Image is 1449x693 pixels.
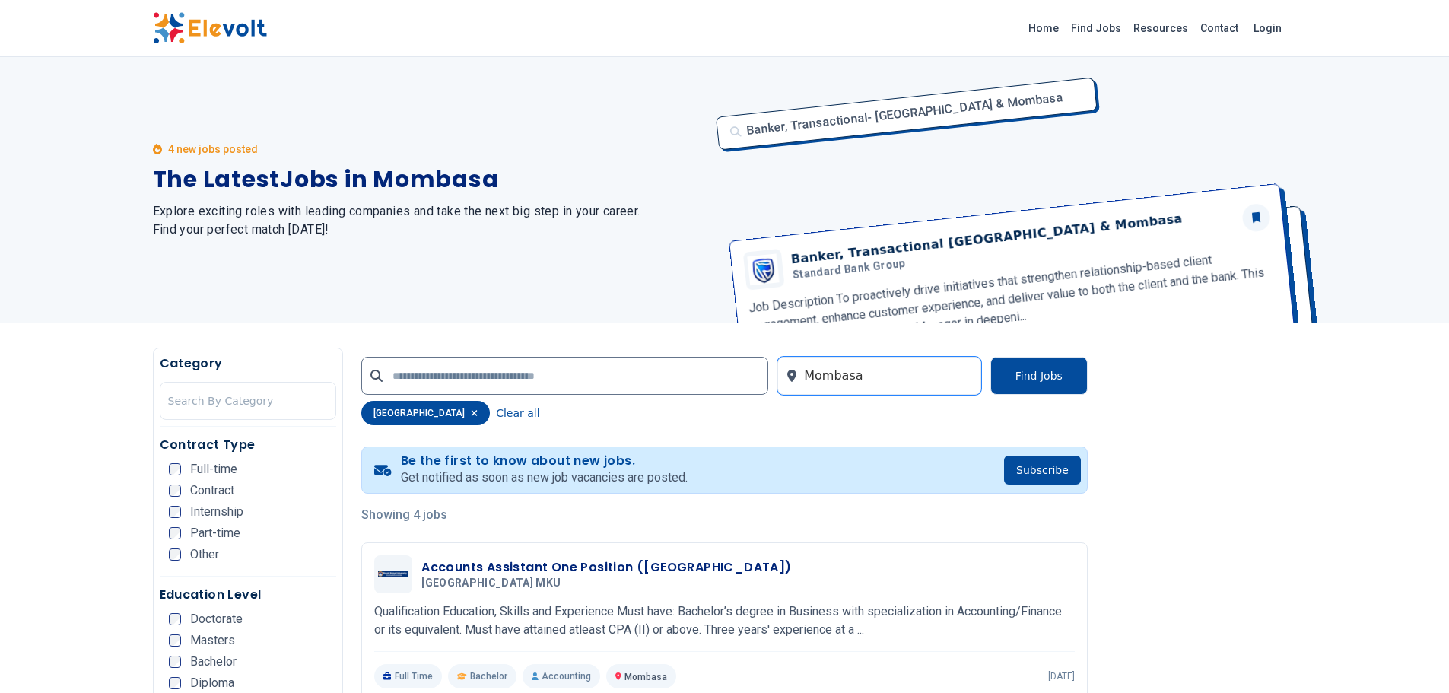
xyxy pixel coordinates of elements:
span: Contract [190,485,234,497]
iframe: Chat Widget [1373,620,1449,693]
p: Qualification Education, Skills and Experience Must have: Bachelor’s degree in Business with spec... [374,602,1075,639]
a: Mount Kenya University MKUAccounts Assistant One Position ([GEOGRAPHIC_DATA])[GEOGRAPHIC_DATA] MK... [374,555,1075,688]
h5: Education Level [160,586,337,604]
p: Showing 4 jobs [361,506,1088,524]
span: Diploma [190,677,234,689]
button: Subscribe [1004,456,1081,485]
p: Get notified as soon as new job vacancies are posted. [401,469,688,487]
p: Accounting [523,664,600,688]
p: 4 new jobs posted [168,141,258,157]
input: Other [169,548,181,561]
input: Bachelor [169,656,181,668]
input: Internship [169,506,181,518]
span: Full-time [190,463,237,475]
input: Diploma [169,677,181,689]
span: Other [190,548,219,561]
span: Masters [190,634,235,647]
button: Find Jobs [990,357,1088,395]
span: Bachelor [190,656,237,668]
span: Bachelor [470,670,507,682]
h1: The Latest Jobs in Mombasa [153,166,707,193]
input: Doctorate [169,613,181,625]
span: Internship [190,506,243,518]
input: Masters [169,634,181,647]
h4: Be the first to know about new jobs. [401,453,688,469]
div: [GEOGRAPHIC_DATA] [361,401,490,425]
a: Resources [1127,16,1194,40]
p: Full Time [374,664,442,688]
span: Part-time [190,527,240,539]
a: Contact [1194,16,1244,40]
span: Mombasa [624,672,667,682]
button: Clear all [496,401,539,425]
h5: Category [160,354,337,373]
span: [GEOGRAPHIC_DATA] MKU [421,577,561,590]
h2: Explore exciting roles with leading companies and take the next big step in your career. Find you... [153,202,707,239]
p: [DATE] [1048,670,1075,682]
h3: Accounts Assistant One Position ([GEOGRAPHIC_DATA]) [421,558,791,577]
span: Doctorate [190,613,243,625]
img: Mount Kenya University MKU [378,571,408,577]
a: Login [1244,13,1291,43]
input: Full-time [169,463,181,475]
input: Contract [169,485,181,497]
input: Part-time [169,527,181,539]
a: Find Jobs [1065,16,1127,40]
h5: Contract Type [160,436,337,454]
img: Elevolt [153,12,267,44]
a: Home [1022,16,1065,40]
